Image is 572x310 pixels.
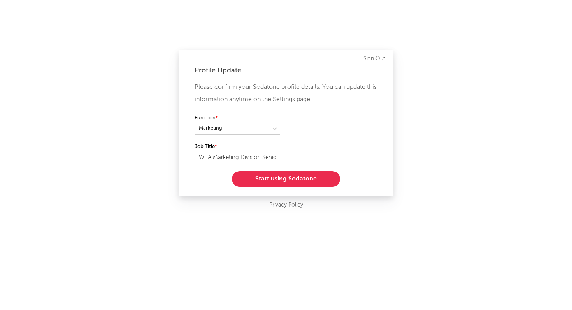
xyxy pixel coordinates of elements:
[363,54,385,63] a: Sign Out
[232,171,340,187] button: Start using Sodatone
[269,200,303,210] a: Privacy Policy
[195,66,377,75] div: Profile Update
[195,81,377,106] p: Please confirm your Sodatone profile details. You can update this information anytime on the Sett...
[195,114,280,123] label: Function
[195,142,280,152] label: Job Title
